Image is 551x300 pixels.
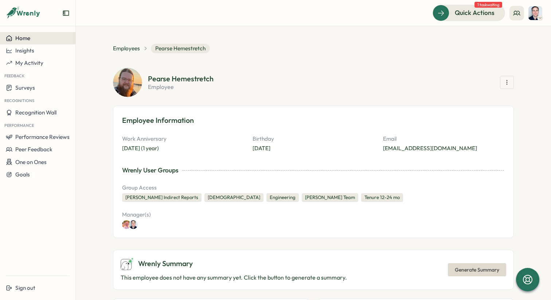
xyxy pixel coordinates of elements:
[15,84,35,91] span: Surveys
[113,44,140,52] a: Employees
[15,35,30,42] span: Home
[122,115,505,126] h3: Employee Information
[253,144,374,152] p: [DATE]
[122,184,505,192] p: Group Access
[122,193,202,202] div: [PERSON_NAME] Indirect Reports
[15,171,30,178] span: Goals
[528,6,542,20] img: Tom Hutchings
[122,211,246,219] p: Manager(s)
[129,220,138,229] img: Tom Hutchings
[151,44,210,53] span: Pearse Hemestretch
[148,75,214,82] div: Pearse Hemestretch
[122,165,179,175] div: Wrenly User Groups
[266,193,299,202] div: Engineering
[253,135,374,143] p: Birthday
[113,68,142,97] img: Pearse Hemestretch
[455,8,495,17] span: Quick Actions
[148,84,214,90] p: employee
[121,273,347,282] p: This employee does not have any summary yet. Click the button to generate a summary.
[15,47,34,54] span: Insights
[448,263,506,276] button: Generate Summary
[474,2,502,8] span: 1 task waiting
[15,59,43,66] span: My Activity
[122,220,131,229] img: David Kavanagh
[131,220,140,229] a: Tom Hutchings
[15,146,52,153] span: Peer Feedback
[62,9,70,17] button: Expand sidebar
[383,135,505,143] p: Email
[15,284,35,291] span: Sign out
[138,258,193,269] span: Wrenly Summary
[433,5,505,21] button: Quick Actions
[455,264,499,276] span: Generate Summary
[15,159,47,165] span: One on Ones
[15,133,70,140] span: Performance Reviews
[383,144,505,152] p: [EMAIL_ADDRESS][DOMAIN_NAME]
[204,193,263,202] div: [DEMOGRAPHIC_DATA]
[361,193,403,202] div: Tenure 12-24 mo
[122,144,244,152] div: [DATE] (1 year)
[302,193,358,202] div: [PERSON_NAME] Team
[122,135,244,143] p: Work Anniversary
[15,109,56,116] span: Recognition Wall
